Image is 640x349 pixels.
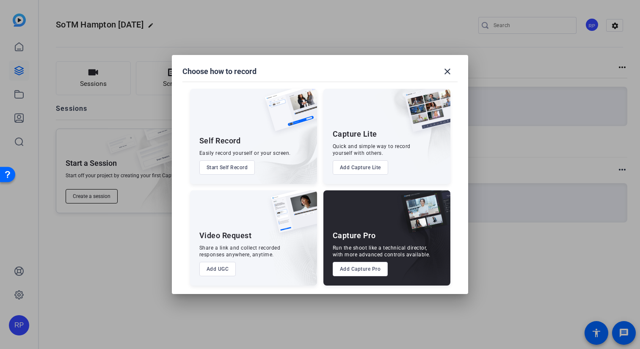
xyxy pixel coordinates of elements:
button: Add UGC [199,262,236,276]
div: Video Request [199,231,252,241]
button: Add Capture Lite [333,160,388,175]
div: Capture Lite [333,129,377,139]
div: Easily record yourself or your screen. [199,150,291,157]
img: ugc-content.png [265,190,317,242]
div: Run the shoot like a technical director, with more advanced controls available. [333,245,430,258]
img: embarkstudio-capture-pro.png [388,201,450,286]
div: Self Record [199,136,241,146]
div: Capture Pro [333,231,376,241]
button: Add Capture Pro [333,262,388,276]
img: embarkstudio-ugc-content.png [268,217,317,286]
div: Share a link and collect recorded responses anywhere, anytime. [199,245,281,258]
h1: Choose how to record [182,66,257,77]
img: embarkstudio-capture-lite.png [375,89,450,173]
img: capture-pro.png [394,190,450,242]
div: Quick and simple way to record yourself with others. [333,143,411,157]
mat-icon: close [442,66,452,77]
img: capture-lite.png [398,89,450,140]
button: Start Self Record [199,160,255,175]
img: self-record.png [259,89,317,140]
img: embarkstudio-self-record.png [243,107,317,184]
